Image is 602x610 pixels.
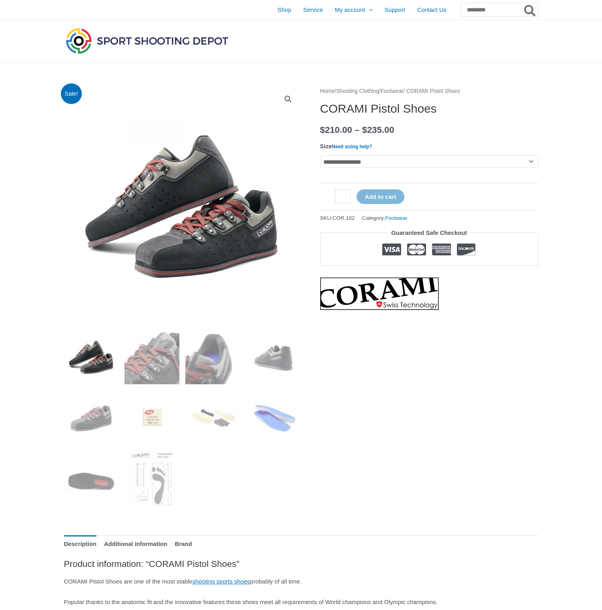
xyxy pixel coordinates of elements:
span: COR.102 [332,215,355,221]
img: CORAMI Pistol Shoes - Image 7 [185,390,240,445]
bdi: 235.00 [362,125,394,135]
img: CORAMI Pistol Shoes [64,86,301,323]
a: View full-screen image gallery [281,92,295,106]
a: CORAMI [320,278,439,310]
img: CORAMI Pistol Shoes - Image 2 [125,329,179,384]
span: Sale! [61,83,82,104]
img: Sport Shooting Depot [64,26,230,55]
img: CORAMI Pistol Shoes - Image 5 [64,390,119,445]
a: Shooting Clothing [336,88,379,94]
img: CORAMI Pistol Shoes - Image 3 [185,329,240,384]
a: Footwear [385,215,408,221]
input: Product quantity [335,189,351,203]
a: Footwear [381,88,404,94]
span: SKU: [320,213,355,223]
a: Brand [175,535,192,552]
img: CORAMI Pistol Shoes - Image 4 [246,329,301,384]
button: Add to cart [357,189,404,204]
nav: Breadcrumb [320,86,538,96]
span: $ [362,125,367,135]
span: Category: [362,213,408,223]
bdi: 210.00 [320,125,352,135]
img: CORAMI Pistol Shoes [64,329,119,384]
span: – [355,125,360,135]
a: Additional information [104,535,167,552]
img: CORAMI Pistol Shoes - Image 9 [64,451,119,506]
a: Home [320,88,335,94]
img: CORAMI Pistol Shoes - Image 6 [125,390,179,445]
h2: Product information: “CORAMI Pistol Shoes” [64,558,538,570]
a: shooting sports shoes [192,578,250,585]
a: Need sizing help? [332,144,372,149]
legend: Guaranteed Safe Checkout [388,227,470,238]
img: CORAMI Pistol Shoes - Image 8 [246,390,301,445]
button: Search [523,3,538,17]
h1: CORAMI Pistol Shoes [320,102,538,116]
img: CORAMI-Shoesize-table [125,451,179,506]
a: Description [64,535,97,552]
label: Size [320,143,372,149]
p: Popular thanks to the anatomic fit and the innovative features these shoes meet all requirements ... [64,597,538,608]
span: $ [320,125,325,135]
p: CORAMI Pistol Shoes are one of the most stable probably of all time. [64,576,538,587]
